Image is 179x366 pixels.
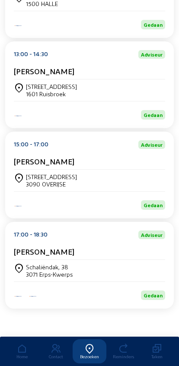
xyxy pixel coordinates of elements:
a: Contact [39,339,73,363]
div: 17:00 - 18:30 [14,230,48,239]
img: Energy Protect Ramen & Deuren [14,205,22,207]
div: 3090 OVERIJSE [26,180,77,188]
img: Iso Protect [14,115,22,117]
div: Reminders [106,354,140,359]
span: Gedaan [144,292,163,298]
cam-card-title: [PERSON_NAME] [14,66,74,76]
span: Adviseur [141,232,163,237]
div: 13:00 - 14:30 [14,50,48,59]
img: Iso Protect [14,295,22,297]
div: Schaliëndak, 38 [26,263,73,271]
img: Energy Protect Ramen & Deuren [29,295,37,297]
span: Adviseur [141,52,163,57]
cam-card-title: [PERSON_NAME] [14,247,74,256]
cam-card-title: [PERSON_NAME] [14,157,74,166]
span: Adviseur [141,142,163,147]
div: 15:00 - 17:00 [14,140,48,149]
a: Bezoeken [73,339,106,363]
span: Gedaan [144,202,163,208]
img: Iso Protect [14,25,22,27]
a: Home [5,339,39,363]
div: 3071 Erps-Kwerps [26,271,73,278]
div: Home [5,354,39,359]
div: [STREET_ADDRESS] [26,83,77,90]
div: 1601 Ruisbroek [26,90,77,98]
div: Taken [140,354,174,359]
div: Contact [39,354,73,359]
div: Bezoeken [73,354,106,359]
a: Reminders [106,339,140,363]
span: Gedaan [144,112,163,118]
div: [STREET_ADDRESS] [26,173,77,180]
a: Taken [140,339,174,363]
span: Gedaan [144,22,163,28]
